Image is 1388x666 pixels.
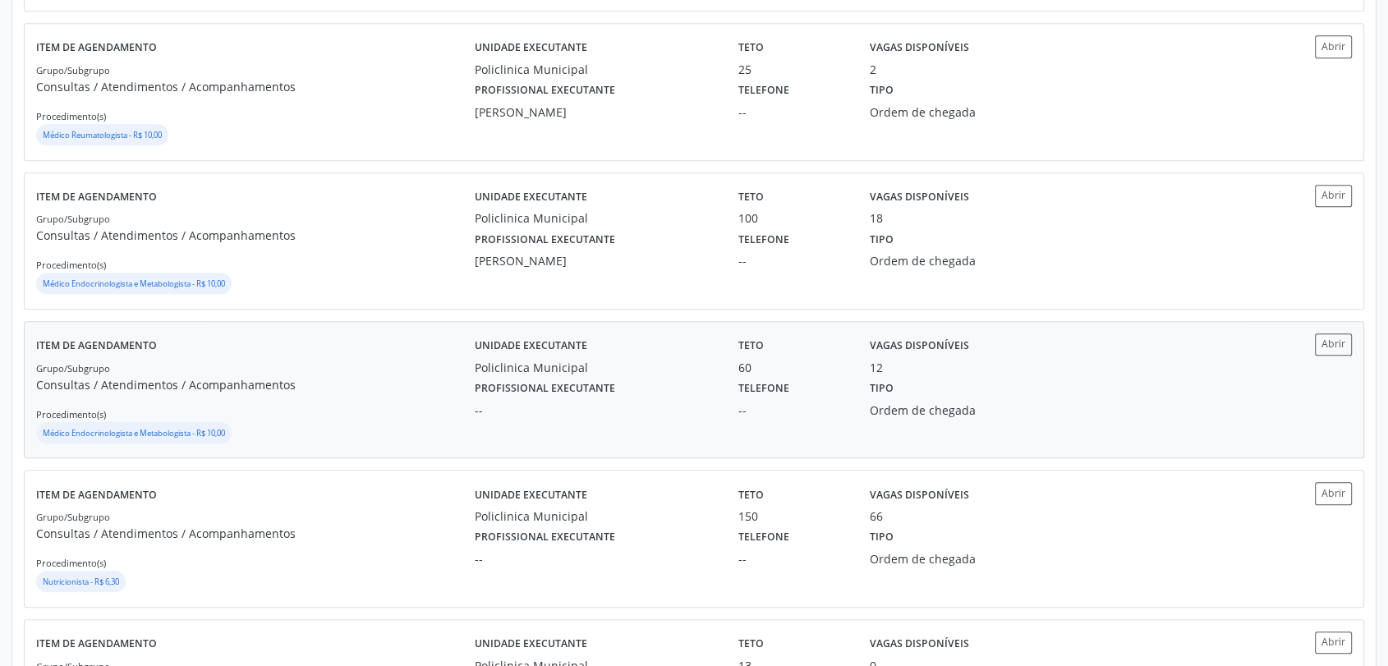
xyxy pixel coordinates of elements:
[738,359,847,376] div: 60
[36,525,475,542] p: Consultas / Atendimentos / Acompanhamentos
[43,428,225,439] small: Médico Endocrinologista e Metabologista - R$ 10,00
[870,333,969,359] label: Vagas disponíveis
[36,185,157,210] label: Item de agendamento
[36,64,110,76] small: Grupo/Subgrupo
[870,359,883,376] div: 12
[738,376,789,402] label: Telefone
[870,402,1045,419] div: Ordem de chegada
[475,185,587,210] label: Unidade executante
[870,103,1045,121] div: Ordem de chegada
[738,35,764,61] label: Teto
[870,209,883,227] div: 18
[36,557,106,569] small: Procedimento(s)
[738,508,847,525] div: 150
[738,525,789,550] label: Telefone
[475,78,615,103] label: Profissional executante
[475,550,715,567] div: --
[870,185,969,210] label: Vagas disponíveis
[870,61,876,78] div: 2
[475,103,715,121] div: [PERSON_NAME]
[475,333,587,359] label: Unidade executante
[43,576,119,587] small: Nutricionista - R$ 6,30
[36,213,110,225] small: Grupo/Subgrupo
[738,632,764,657] label: Teto
[738,61,847,78] div: 25
[1315,632,1352,654] button: Abrir
[738,550,847,567] div: --
[1315,185,1352,207] button: Abrir
[475,525,615,550] label: Profissional executante
[738,402,847,419] div: --
[475,61,715,78] div: Policlinica Municipal
[36,376,475,393] p: Consultas / Atendimentos / Acompanhamentos
[738,482,764,508] label: Teto
[36,333,157,359] label: Item de agendamento
[870,525,894,550] label: Tipo
[36,78,475,95] p: Consultas / Atendimentos / Acompanhamentos
[475,252,715,269] div: [PERSON_NAME]
[738,78,789,103] label: Telefone
[36,35,157,61] label: Item de agendamento
[43,130,162,140] small: Médico Reumatologista - R$ 10,00
[36,110,106,122] small: Procedimento(s)
[1315,482,1352,504] button: Abrir
[475,227,615,252] label: Profissional executante
[738,227,789,252] label: Telefone
[475,482,587,508] label: Unidade executante
[870,78,894,103] label: Tipo
[36,632,157,657] label: Item de agendamento
[870,227,894,252] label: Tipo
[475,376,615,402] label: Profissional executante
[36,408,106,420] small: Procedimento(s)
[1315,35,1352,57] button: Abrir
[36,511,110,523] small: Grupo/Subgrupo
[870,632,969,657] label: Vagas disponíveis
[870,35,969,61] label: Vagas disponíveis
[870,252,1045,269] div: Ordem de chegada
[475,209,715,227] div: Policlinica Municipal
[36,482,157,508] label: Item de agendamento
[36,259,106,271] small: Procedimento(s)
[475,508,715,525] div: Policlinica Municipal
[738,209,847,227] div: 100
[475,35,587,61] label: Unidade executante
[870,550,1045,567] div: Ordem de chegada
[738,185,764,210] label: Teto
[870,482,969,508] label: Vagas disponíveis
[475,402,715,419] div: --
[36,362,110,374] small: Grupo/Subgrupo
[43,278,225,289] small: Médico Endocrinologista e Metabologista - R$ 10,00
[738,103,847,121] div: --
[1315,333,1352,356] button: Abrir
[738,333,764,359] label: Teto
[870,508,883,525] div: 66
[475,359,715,376] div: Policlinica Municipal
[475,632,587,657] label: Unidade executante
[870,376,894,402] label: Tipo
[738,252,847,269] div: --
[36,227,475,244] p: Consultas / Atendimentos / Acompanhamentos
